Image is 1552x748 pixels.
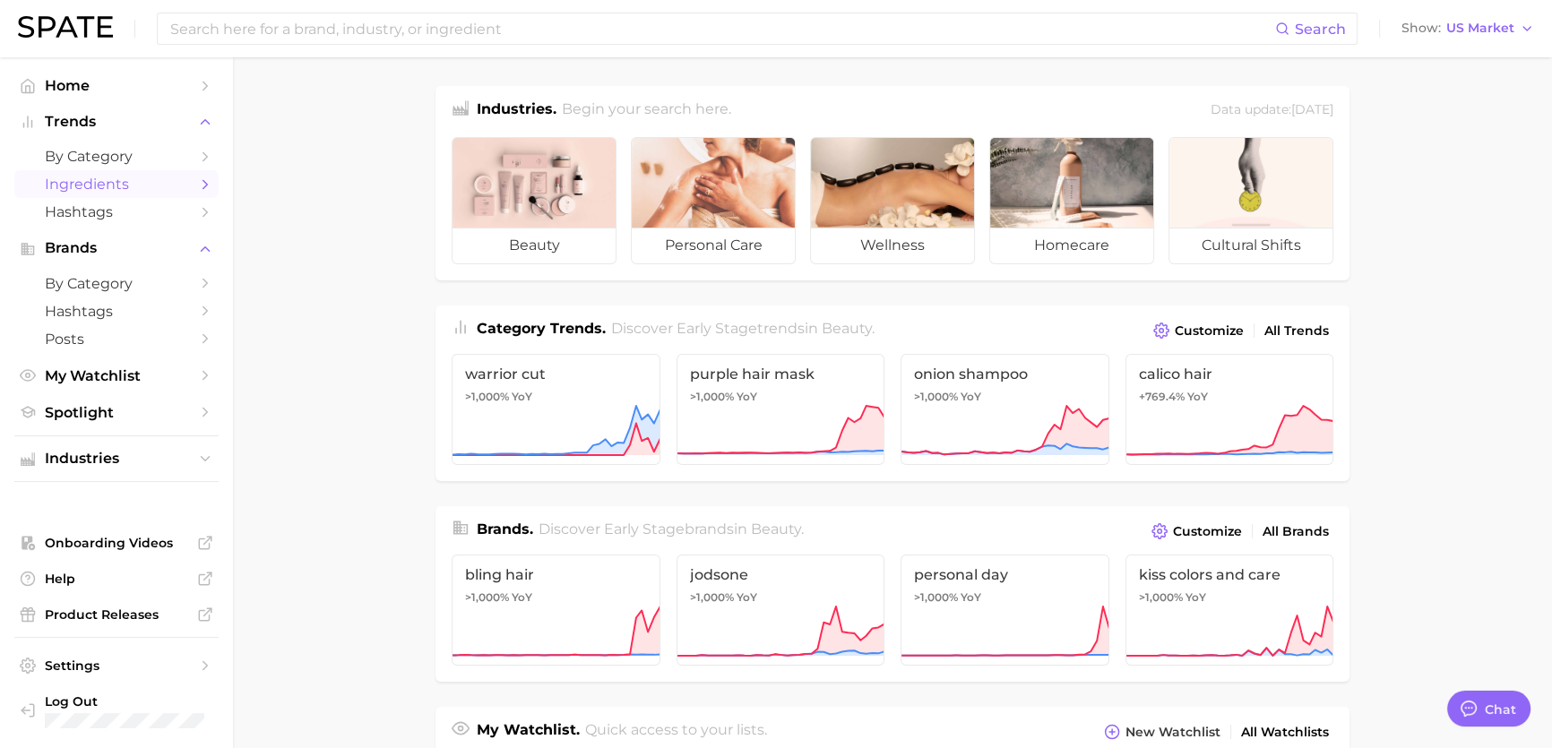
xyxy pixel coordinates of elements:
input: Search here for a brand, industry, or ingredient [168,13,1275,44]
span: by Category [45,275,188,292]
a: personal day>1,000% YoY [901,555,1109,666]
span: >1,000% [914,390,958,403]
span: YoY [737,590,757,605]
span: Ingredients [45,176,188,193]
a: cultural shifts [1168,137,1333,264]
a: Spotlight [14,399,219,426]
span: Customize [1175,323,1244,339]
a: warrior cut>1,000% YoY [452,354,660,465]
h1: My Watchlist. [477,719,580,744]
span: YoY [512,590,532,605]
a: kiss colors and care>1,000% YoY [1125,555,1334,666]
span: bling hair [465,566,647,583]
a: My Watchlist [14,362,219,390]
span: Home [45,77,188,94]
span: All Watchlists [1241,725,1329,740]
button: Trends [14,108,219,135]
span: >1,000% [914,590,958,604]
a: Product Releases [14,601,219,628]
span: jodsone [690,566,872,583]
span: New Watchlist [1125,725,1220,740]
span: Show [1401,23,1441,33]
a: personal care [631,137,796,264]
span: beauty [751,520,801,537]
span: warrior cut [465,365,647,383]
span: YoY [961,390,981,404]
button: Brands [14,235,219,262]
span: personal day [914,566,1096,583]
button: ShowUS Market [1397,17,1539,40]
button: Industries [14,445,219,472]
a: Settings [14,652,219,679]
button: New Watchlist [1099,719,1225,744]
h1: Industries. [477,99,556,123]
span: Help [45,571,188,587]
a: Ingredients [14,170,219,198]
span: YoY [961,590,981,605]
span: by Category [45,148,188,165]
span: purple hair mask [690,365,872,383]
button: Customize [1147,519,1246,544]
span: Settings [45,658,188,674]
span: Brands . [477,520,533,537]
span: calico hair [1139,365,1321,383]
span: Spotlight [45,404,188,421]
span: US Market [1446,23,1514,33]
a: Posts [14,325,219,353]
a: Onboarding Videos [14,529,219,556]
span: Category Trends . [477,320,606,337]
span: Posts [45,331,188,348]
span: wellness [811,228,974,263]
span: cultural shifts [1169,228,1332,263]
span: Trends [45,114,188,130]
a: homecare [989,137,1154,264]
a: Hashtags [14,297,219,325]
span: Search [1295,21,1346,38]
span: Industries [45,451,188,467]
a: jodsone>1,000% YoY [677,555,885,666]
a: by Category [14,270,219,297]
span: beauty [822,320,872,337]
h2: Begin your search here. [562,99,731,123]
span: All Brands [1263,524,1329,539]
div: Data update: [DATE] [1211,99,1333,123]
span: Customize [1173,524,1242,539]
span: onion shampoo [914,365,1096,383]
a: All Trends [1260,319,1333,343]
span: Brands [45,240,188,256]
span: Onboarding Videos [45,535,188,551]
span: +769.4% [1139,390,1185,403]
button: Customize [1149,318,1248,343]
span: >1,000% [465,390,509,403]
a: by Category [14,142,219,170]
a: All Brands [1258,520,1333,544]
span: YoY [737,390,757,404]
a: bling hair>1,000% YoY [452,555,660,666]
span: >1,000% [690,590,734,604]
span: Hashtags [45,203,188,220]
span: YoY [512,390,532,404]
span: All Trends [1264,323,1329,339]
a: Home [14,72,219,99]
a: Log out. Currently logged in with e-mail jkno@cosmax.com. [14,688,219,734]
a: Help [14,565,219,592]
a: wellness [810,137,975,264]
h2: Quick access to your lists. [585,719,767,744]
a: beauty [452,137,616,264]
span: homecare [990,228,1153,263]
a: Hashtags [14,198,219,226]
span: Discover Early Stage trends in . [611,320,875,337]
span: YoY [1187,390,1208,404]
span: beauty [453,228,616,263]
span: >1,000% [465,590,509,604]
span: >1,000% [690,390,734,403]
span: Log Out [45,693,204,709]
a: All Watchlists [1237,720,1333,744]
span: Hashtags [45,303,188,320]
span: personal care [632,228,795,263]
a: calico hair+769.4% YoY [1125,354,1334,465]
span: My Watchlist [45,367,188,384]
span: Discover Early Stage brands in . [539,520,804,537]
img: SPATE [18,16,113,38]
span: Product Releases [45,606,188,623]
